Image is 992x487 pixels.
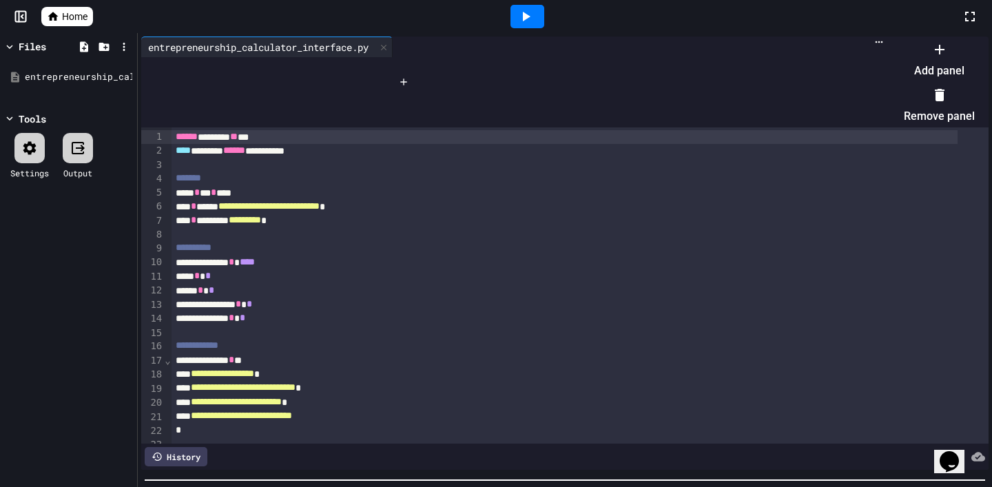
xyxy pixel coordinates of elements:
div: History [145,447,207,466]
div: 11 [141,270,164,284]
div: Output [63,167,92,179]
div: Tools [19,112,46,126]
div: 22 [141,424,164,438]
div: 7 [141,214,164,228]
div: 17 [141,354,164,368]
div: 23 [141,438,164,452]
iframe: chat widget [934,432,978,473]
div: 1 [141,130,164,144]
span: Home [62,10,87,23]
div: entrepreneurship_calculator_interface.py [141,40,375,54]
div: 14 [141,312,164,326]
div: Settings [10,167,49,179]
div: entrepreneurship_calculator_interface.py [141,37,393,57]
div: entrepreneurship_calculator_interface.py [25,70,132,84]
div: 21 [141,411,164,424]
div: 19 [141,382,164,396]
div: 20 [141,396,164,410]
div: 13 [141,298,164,312]
div: Files [19,39,46,54]
div: 6 [141,200,164,214]
div: 15 [141,327,164,340]
div: 9 [141,242,164,256]
div: 4 [141,172,164,186]
div: 3 [141,158,164,172]
li: Add panel [904,38,975,82]
div: 2 [141,144,164,158]
div: 12 [141,284,164,298]
div: 5 [141,186,164,200]
a: Home [41,7,93,26]
li: Remove panel [904,83,975,127]
div: 18 [141,368,164,382]
div: 10 [141,256,164,269]
div: 8 [141,228,164,242]
span: Fold line [164,355,171,366]
div: 16 [141,340,164,353]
